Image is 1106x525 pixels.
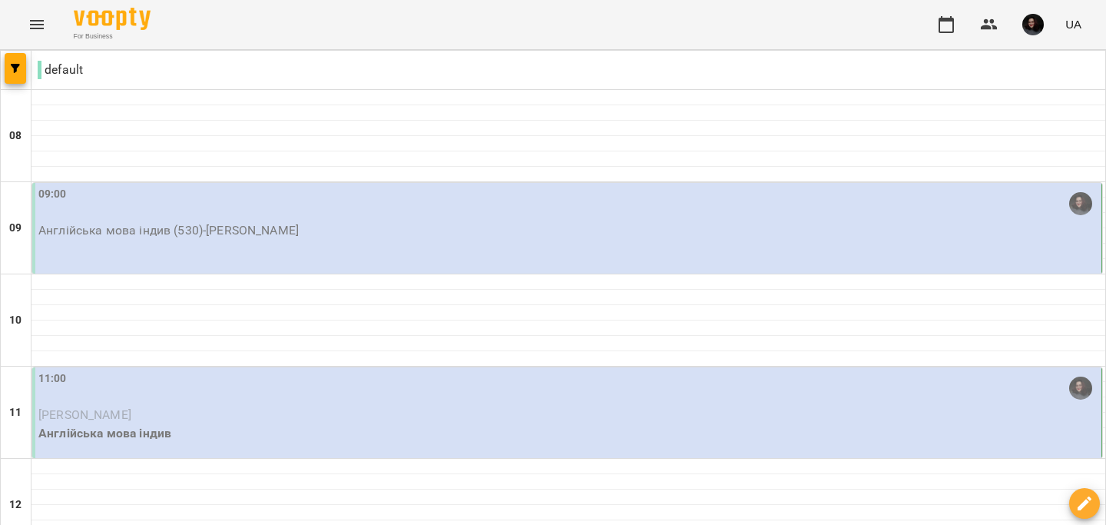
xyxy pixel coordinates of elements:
p: Англійська мова індив (530) - [PERSON_NAME] [38,221,1098,240]
img: Наталія Кобель [1069,377,1092,400]
label: 09:00 [38,186,67,203]
h6: 12 [9,497,22,513]
p: Англійська мова індив [38,424,1098,443]
img: Наталія Кобель [1069,192,1092,215]
button: Menu [18,6,55,43]
img: 3b3145ad26fe4813cc7227c6ce1adc1c.jpg [1022,14,1044,35]
h6: 09 [9,220,22,237]
img: Voopty Logo [74,8,151,30]
span: For Business [74,32,151,42]
h6: 10 [9,312,22,329]
span: UA [1065,16,1081,32]
p: default [38,61,83,79]
span: [PERSON_NAME] [38,407,131,422]
h6: 11 [9,404,22,421]
h6: 08 [9,128,22,145]
label: 11:00 [38,370,67,387]
button: UA [1059,10,1088,38]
